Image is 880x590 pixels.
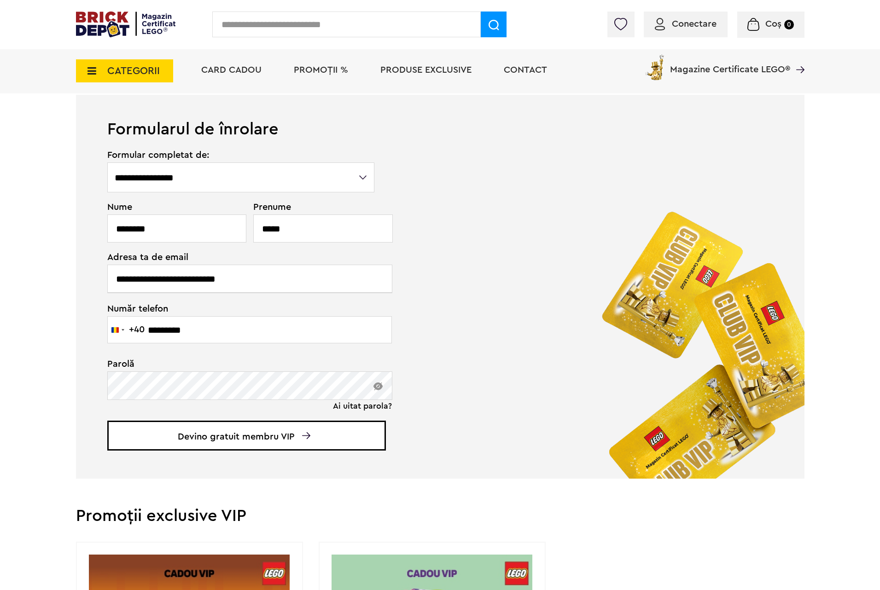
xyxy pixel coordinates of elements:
h1: Formularul de înrolare [76,95,804,138]
img: Arrow%20-%20Down.svg [302,432,310,439]
span: Nume [107,202,242,212]
a: Produse exclusive [380,65,472,75]
a: PROMOȚII % [294,65,348,75]
a: Card Cadou [201,65,262,75]
h2: Promoții exclusive VIP [76,508,804,524]
span: Număr telefon [107,303,376,313]
span: Adresa ta de email [107,253,376,262]
span: Formular completat de: [107,150,376,160]
span: Magazine Certificate LEGO® [670,53,790,74]
div: +40 [129,325,145,334]
small: 0 [784,20,794,29]
span: Coș [765,19,781,29]
span: Parolă [107,359,376,369]
span: CATEGORII [107,66,160,76]
span: Devino gratuit membru VIP [107,421,386,451]
a: Ai uitat parola? [333,401,392,411]
span: Prenume [253,202,376,212]
button: Selected country [108,317,145,343]
a: Contact [504,65,547,75]
a: Conectare [655,19,717,29]
img: vip_page_image [587,196,804,479]
span: Conectare [672,19,717,29]
a: Magazine Certificate LEGO® [790,53,804,62]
